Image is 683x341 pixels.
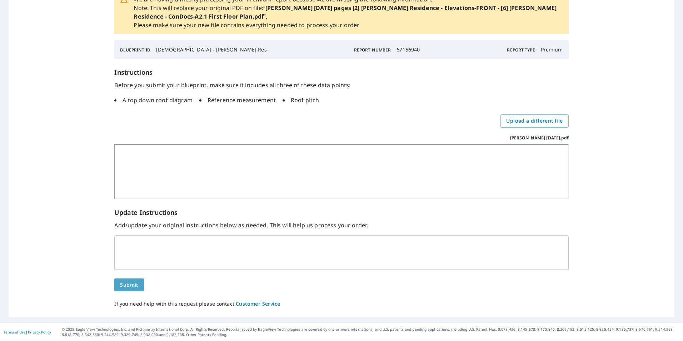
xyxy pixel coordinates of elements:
p: Add/update your original instructions below as needed. This will help us process your order. [114,221,568,229]
span: Submit [120,281,138,290]
label: Upload a different file [500,114,568,128]
p: Before you submit your blueprint, make sure it includes all three of these data points: [114,81,568,89]
a: Privacy Policy [28,330,51,335]
button: Submit [114,278,144,292]
p: Report Type [507,47,535,53]
span: Upload a different file [506,117,563,125]
strong: [PERSON_NAME] [DATE] pages [2] [PERSON_NAME] Residence - Elevations-FRONT - [6] [PERSON_NAME] Res... [134,4,557,20]
li: A top down roof diagram [114,96,192,104]
p: Report Number [354,47,391,53]
iframe: Blakeney 9.5.25.pdf [114,144,568,199]
p: | [4,330,51,334]
a: Terms of Use [4,330,26,335]
p: If you need help with this request please contact [114,300,568,308]
p: 67156940 [397,46,420,53]
p: © 2025 Eagle View Technologies, Inc. and Pictometry International Corp. All Rights Reserved. Repo... [62,327,679,337]
p: Blueprint ID [120,47,150,53]
p: [DEMOGRAPHIC_DATA] - [PERSON_NAME] Res [156,46,267,53]
h6: Instructions [114,68,568,77]
li: Roof pitch [283,96,319,104]
p: Update Instructions [114,208,568,217]
button: Customer Service [236,300,280,308]
li: Reference measurement [199,96,276,104]
p: [PERSON_NAME] [DATE].pdf [510,135,569,141]
p: Premium [541,46,563,53]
